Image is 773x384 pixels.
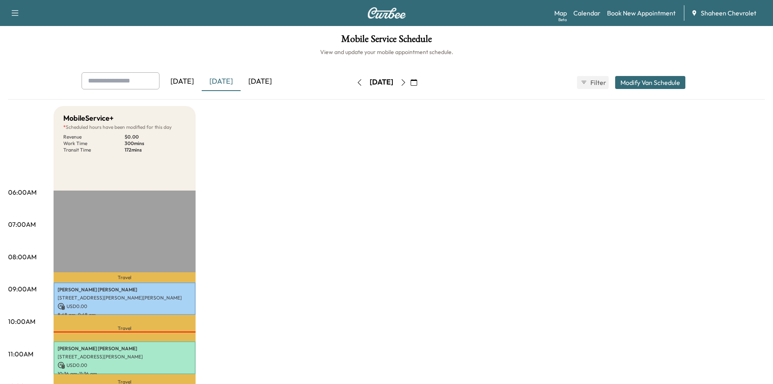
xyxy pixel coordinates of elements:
p: 11:00AM [8,349,33,359]
div: [DATE] [241,72,280,91]
div: [DATE] [163,72,202,91]
p: 09:00AM [8,284,37,294]
p: USD 0.00 [58,303,192,310]
div: [DATE] [370,77,393,87]
span: Filter [590,78,605,87]
a: Calendar [573,8,601,18]
button: Modify Van Schedule [615,76,685,89]
span: Shaheen Chevrolet [701,8,756,18]
img: Curbee Logo [367,7,406,19]
p: 08:00AM [8,252,37,262]
p: 300 mins [125,140,186,147]
p: 172 mins [125,147,186,153]
p: $ 0.00 [125,134,186,140]
p: Transit Time [63,147,125,153]
div: [DATE] [202,72,241,91]
p: 07:00AM [8,219,36,229]
button: Filter [577,76,609,89]
p: Scheduled hours have been modified for this day [63,124,186,130]
p: [STREET_ADDRESS][PERSON_NAME] [58,354,192,360]
p: 8:48 am - 9:48 am [58,312,192,318]
p: Travel [54,315,196,341]
div: Beta [558,17,567,23]
p: 10:00AM [8,317,35,326]
p: Work Time [63,140,125,147]
p: [PERSON_NAME] [PERSON_NAME] [58,286,192,293]
h5: MobileService+ [63,113,114,124]
a: Book New Appointment [607,8,676,18]
p: Travel [54,272,196,282]
p: USD 0.00 [58,362,192,369]
h6: View and update your mobile appointment schedule. [8,48,765,56]
h1: Mobile Service Schedule [8,34,765,48]
p: [PERSON_NAME] [PERSON_NAME] [58,345,192,352]
a: MapBeta [554,8,567,18]
p: 10:36 am - 11:36 am [58,371,192,377]
p: 06:00AM [8,187,37,197]
p: Revenue [63,134,125,140]
p: [STREET_ADDRESS][PERSON_NAME][PERSON_NAME] [58,295,192,301]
